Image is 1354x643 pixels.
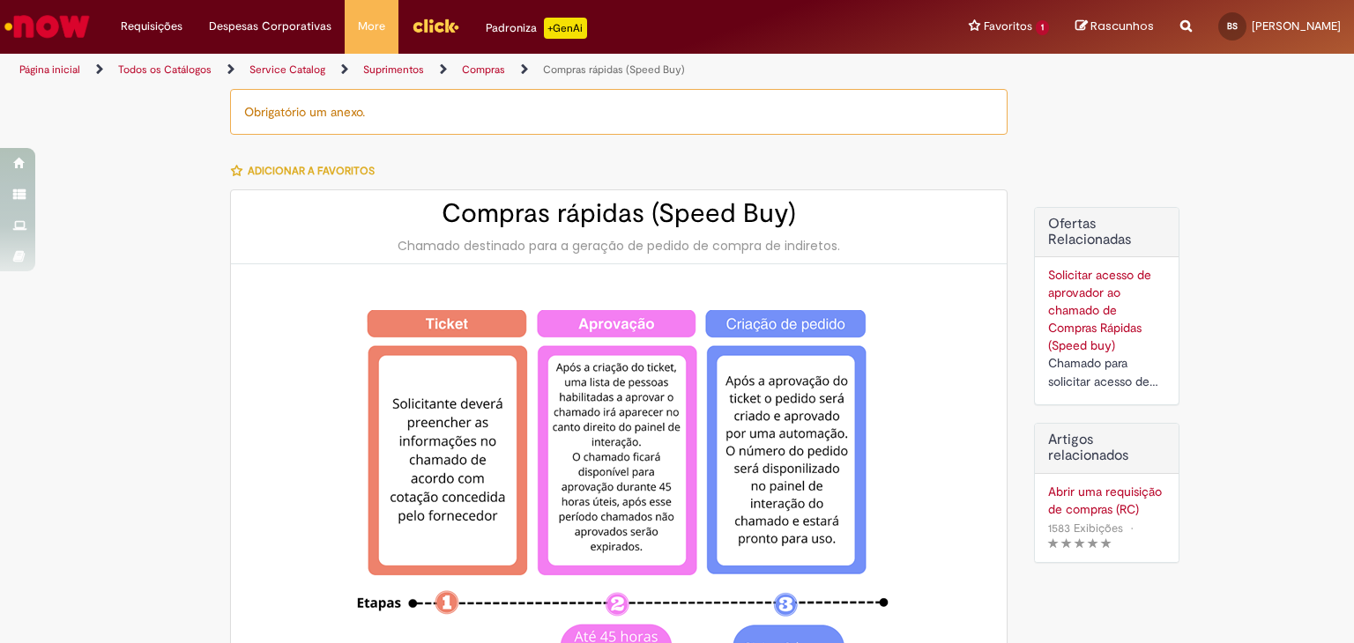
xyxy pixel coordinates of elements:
[121,18,182,35] span: Requisições
[543,63,685,77] a: Compras rápidas (Speed Buy)
[209,18,331,35] span: Despesas Corporativas
[358,18,385,35] span: More
[1048,217,1165,248] h2: Ofertas Relacionadas
[13,54,889,86] ul: Trilhas de página
[1252,18,1341,33] span: [PERSON_NAME]
[1075,18,1154,35] a: Rascunhos
[230,152,384,189] button: Adicionar a Favoritos
[249,199,989,228] h2: Compras rápidas (Speed Buy)
[412,12,459,39] img: click_logo_yellow_360x200.png
[118,63,212,77] a: Todos os Catálogos
[1048,483,1165,518] a: Abrir uma requisição de compras (RC)
[1048,267,1151,353] a: Solicitar acesso de aprovador ao chamado de Compras Rápidas (Speed buy)
[1048,354,1165,391] div: Chamado para solicitar acesso de aprovador ao ticket de Speed buy
[249,63,325,77] a: Service Catalog
[19,63,80,77] a: Página inicial
[363,63,424,77] a: Suprimentos
[1036,20,1049,35] span: 1
[462,63,505,77] a: Compras
[1127,516,1137,540] span: •
[486,18,587,39] div: Padroniza
[1048,521,1123,536] span: 1583 Exibições
[544,18,587,39] p: +GenAi
[1090,18,1154,34] span: Rascunhos
[230,89,1008,135] div: Obrigatório um anexo.
[248,164,375,178] span: Adicionar a Favoritos
[1034,207,1179,405] div: Ofertas Relacionadas
[984,18,1032,35] span: Favoritos
[2,9,93,44] img: ServiceNow
[1048,432,1165,463] h3: Artigos relacionados
[249,237,989,255] div: Chamado destinado para a geração de pedido de compra de indiretos.
[1227,20,1238,32] span: BS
